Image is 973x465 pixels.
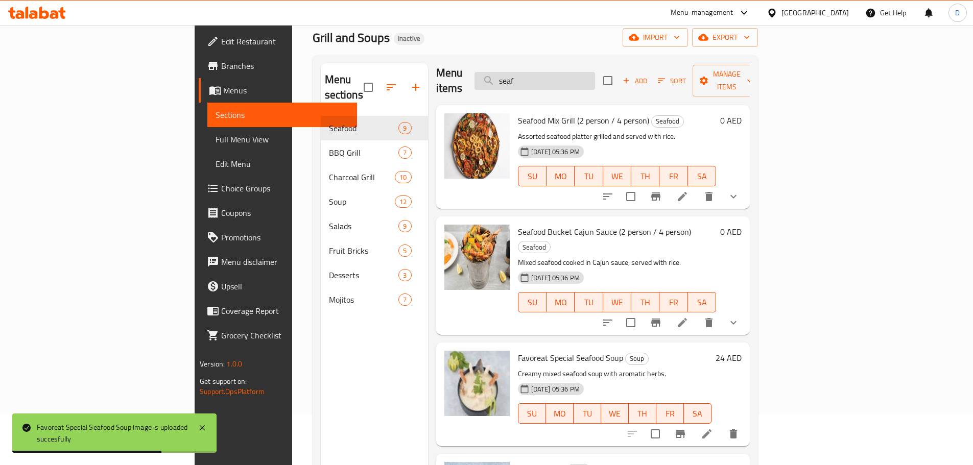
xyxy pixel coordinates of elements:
span: import [631,31,680,44]
span: TU [579,169,599,184]
button: delete [697,184,721,209]
h6: 24 AED [716,351,742,365]
img: Favoreat Special Seafood Soup [444,351,510,416]
a: Menus [199,78,357,103]
span: Coupons [221,207,349,219]
span: Charcoal Grill [329,171,395,183]
span: SA [688,406,707,421]
span: FR [663,295,683,310]
span: FR [660,406,680,421]
span: SA [692,295,712,310]
div: items [398,269,411,281]
button: WE [603,166,631,186]
span: Grill and Soups [313,26,390,49]
span: MO [550,406,569,421]
span: export [700,31,750,44]
span: TU [578,406,597,421]
button: Sort [655,73,689,89]
img: Seafood Mix Grill (2 person / 4 person) [444,113,510,179]
span: 10 [395,173,411,182]
a: Upsell [199,274,357,299]
input: search [474,72,595,90]
span: Choice Groups [221,182,349,194]
span: Seafood Mix Grill (2 person / 4 person) [518,113,649,128]
span: WE [605,406,625,421]
div: Inactive [394,33,424,45]
span: [DATE] 05:36 PM [527,273,584,283]
span: BBQ Grill [329,146,399,159]
span: Soup [329,195,395,208]
span: Add [621,75,649,87]
div: items [395,171,411,183]
h6: 0 AED [720,225,742,239]
a: Edit Menu [207,152,357,176]
div: Menu-management [671,7,733,19]
span: Sort [658,75,686,87]
a: Coverage Report [199,299,357,323]
button: show more [721,310,746,335]
div: Seafood [651,115,684,128]
span: Seafood [329,122,399,134]
button: Manage items [693,65,761,96]
div: Favoreat Special Seafood Soup image is uploaded succesfully [37,422,188,445]
span: 9 [399,124,411,133]
span: Select to update [620,186,642,207]
span: Inactive [394,34,424,43]
button: WE [603,292,631,312]
svg: Show Choices [727,316,740,329]
button: MO [547,292,575,312]
span: Mojitos [329,293,399,306]
a: Choice Groups [199,176,357,201]
button: SA [688,292,716,312]
button: FR [659,166,687,186]
button: Branch-specific-item [644,184,668,209]
span: Version: [200,357,225,371]
span: 9 [399,222,411,231]
button: Branch-specific-item [668,422,693,446]
span: 12 [395,197,411,207]
a: Full Menu View [207,127,357,152]
span: Seafood Bucket Cajun Sauce (2 person / 4 person) [518,224,691,239]
button: Branch-specific-item [644,310,668,335]
button: export [692,28,758,47]
span: MO [551,169,571,184]
span: Edit Restaurant [221,35,349,47]
span: Upsell [221,280,349,292]
button: SU [518,403,546,424]
div: Charcoal Grill10 [321,165,428,189]
span: 5 [399,246,411,256]
button: MO [547,166,575,186]
span: TU [579,295,599,310]
span: Branches [221,60,349,72]
a: Sections [207,103,357,127]
div: items [398,293,411,306]
button: Add section [404,75,428,100]
button: import [623,28,688,47]
span: Edit Menu [216,158,349,170]
span: TH [635,169,655,184]
button: TH [631,166,659,186]
div: Desserts3 [321,263,428,287]
a: Edit Restaurant [199,29,357,54]
a: Support.OpsPlatform [200,385,265,398]
button: show more [721,184,746,209]
span: Salads [329,220,399,232]
a: Menu disclaimer [199,250,357,274]
p: Mixed seafood cooked in Cajun sauce, served with rice. [518,256,716,269]
span: Sort items [651,73,693,89]
div: [GEOGRAPHIC_DATA] [781,7,849,18]
h6: 0 AED [720,113,742,128]
span: TH [635,295,655,310]
span: Select to update [620,312,642,333]
a: Promotions [199,225,357,250]
button: sort-choices [596,310,620,335]
span: Soup [626,353,648,364]
span: 7 [399,148,411,158]
button: sort-choices [596,184,620,209]
button: SA [688,166,716,186]
div: items [398,122,411,134]
div: Mojitos7 [321,287,428,312]
p: Creamy mixed seafood soup with aromatic herbs. [518,368,711,380]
